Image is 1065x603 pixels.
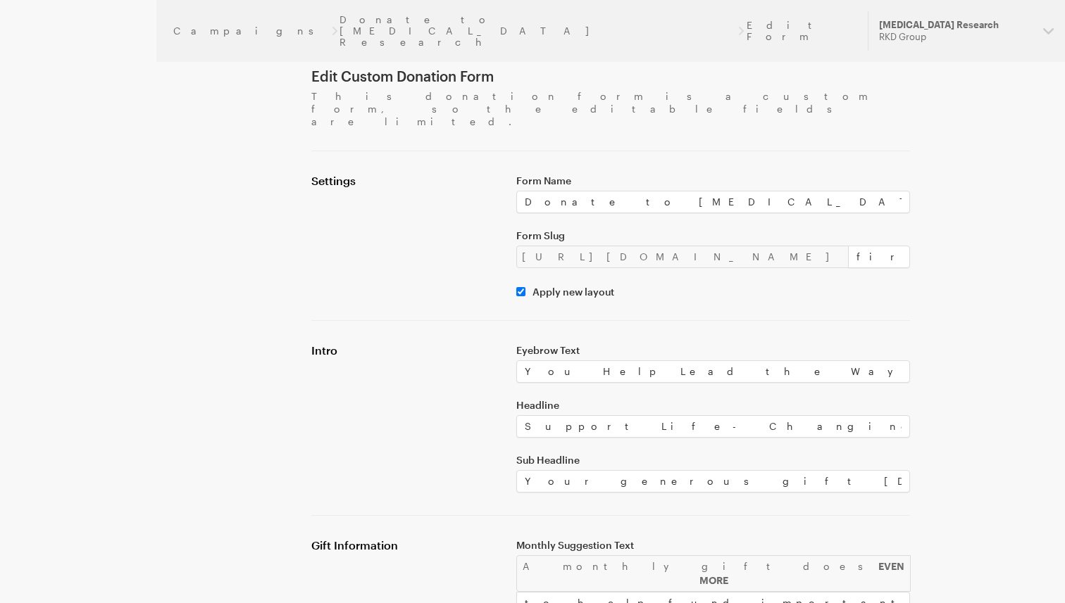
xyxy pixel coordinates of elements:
[516,246,849,268] div: [URL][DOMAIN_NAME]
[311,90,910,128] p: This donation form is a custom form, so the editable fields are limited.
[340,14,735,48] a: Donate to [MEDICAL_DATA] Research
[516,540,910,551] label: Monthly Suggestion Text
[516,175,910,186] label: Form Name
[879,19,1032,31] div: [MEDICAL_DATA] Research
[311,174,499,188] h4: Settings
[311,68,910,84] h1: Edit Custom Donation Form
[311,538,499,552] h4: Gift Information
[525,286,614,298] label: Apply new layout
[516,455,910,466] label: Sub Headline
[311,343,499,357] h4: Intro
[879,31,1032,43] div: RKD Group
[516,345,910,356] label: Eyebrow Text
[516,230,910,241] label: Form Slug
[516,400,910,411] label: Headline
[173,25,329,37] a: Campaigns
[516,555,911,592] div: A monthly gift does
[868,11,1065,51] button: [MEDICAL_DATA] Research RKD Group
